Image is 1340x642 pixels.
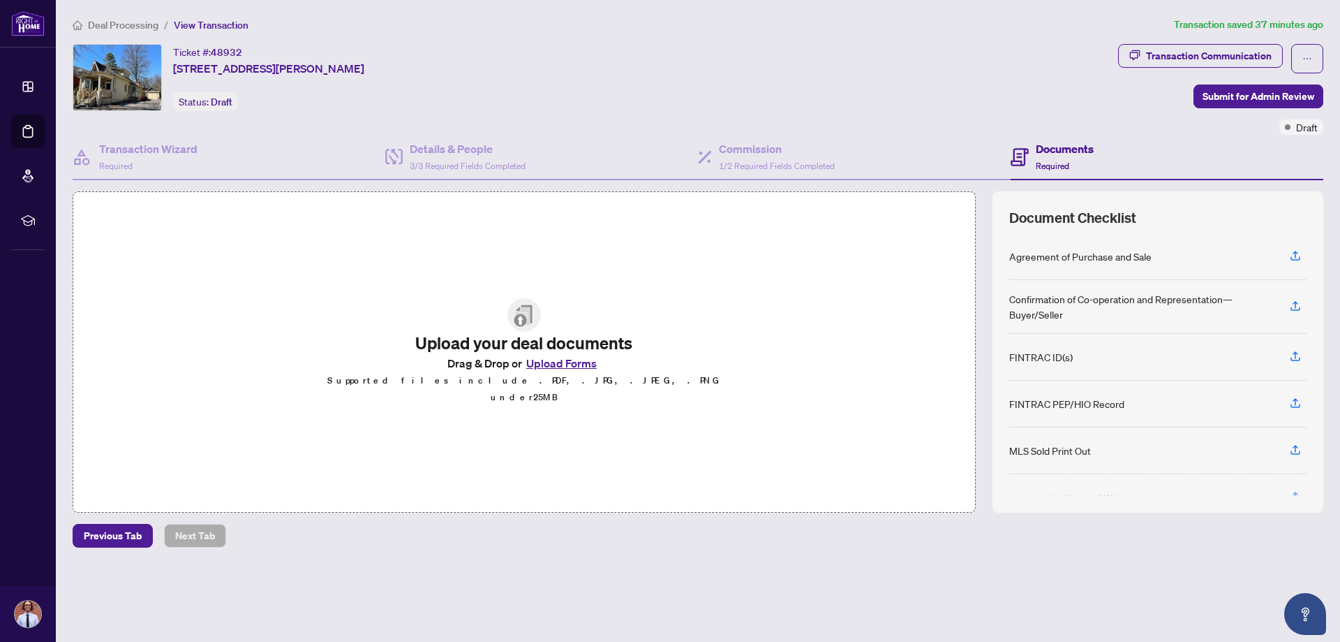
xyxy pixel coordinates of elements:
h4: Details & People [410,140,526,157]
article: Transaction saved 37 minutes ago [1174,17,1323,33]
span: Document Checklist [1009,208,1136,228]
h4: Commission [719,140,835,157]
div: Ticket #: [173,44,242,60]
span: Submit for Admin Review [1203,85,1314,108]
div: MLS Sold Print Out [1009,443,1091,458]
div: Confirmation of Co-operation and Representation—Buyer/Seller [1009,291,1273,322]
span: 3/3 Required Fields Completed [410,161,526,171]
span: Required [99,161,133,171]
img: IMG-40749414_1.jpg [73,45,161,110]
span: Deal Processing [88,19,158,31]
span: ellipsis [1302,54,1312,64]
div: FINTRAC ID(s) [1009,349,1073,365]
span: home [73,20,82,30]
button: Next Tab [164,524,226,548]
span: Previous Tab [84,525,142,547]
span: Required [1036,161,1069,171]
div: FINTRAC PEP/HIO Record [1009,396,1124,411]
h2: Upload your deal documents [327,332,722,354]
span: Draft [1296,119,1318,135]
button: Open asap [1284,593,1326,635]
span: File UploadUpload your deal documentsDrag & Drop orUpload FormsSupported files include .PDF, .JPG... [315,287,733,417]
img: Profile Icon [15,601,41,627]
span: 1/2 Required Fields Completed [719,161,835,171]
li: / [164,17,168,33]
span: 48932 [211,46,242,59]
button: Submit for Admin Review [1193,85,1323,108]
button: Previous Tab [73,524,153,548]
p: Supported files include .PDF, .JPG, .JPEG, .PNG under 25 MB [327,372,722,406]
img: logo [11,10,45,36]
span: View Transaction [174,19,248,31]
button: Upload Forms [522,354,601,372]
span: [STREET_ADDRESS][PERSON_NAME] [173,60,364,77]
h4: Transaction Wizard [99,140,198,157]
div: Status: [173,92,238,111]
span: Drag & Drop or [447,354,601,372]
img: File Upload [507,298,541,332]
div: Transaction Communication [1146,45,1272,67]
div: Agreement of Purchase and Sale [1009,249,1152,264]
span: Draft [211,96,232,108]
h4: Documents [1036,140,1094,157]
button: Transaction Communication [1118,44,1283,68]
